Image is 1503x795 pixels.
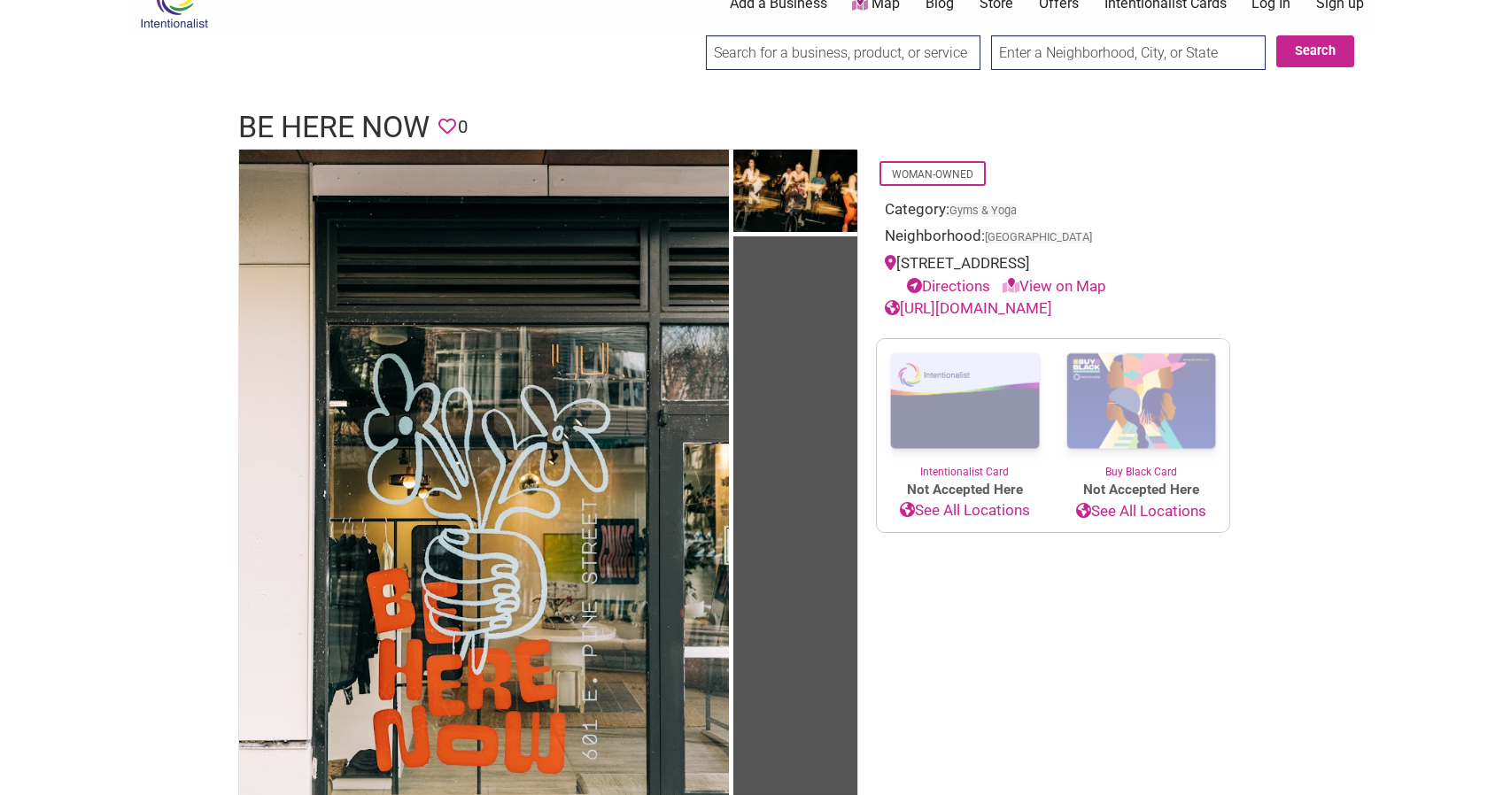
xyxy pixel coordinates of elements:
a: [URL][DOMAIN_NAME] [885,299,1052,317]
div: Neighborhood: [885,225,1221,252]
span: Not Accepted Here [1053,480,1229,500]
span: You must be logged in to save favorites. [438,113,456,141]
a: Intentionalist Card [877,339,1053,480]
input: Search for a business, product, or service [706,35,980,70]
a: Buy Black Card [1053,339,1229,481]
div: [STREET_ADDRESS] [885,252,1221,297]
button: Search [1276,35,1354,67]
img: Buy Black Card [1053,339,1229,465]
span: [GEOGRAPHIC_DATA] [985,232,1092,243]
h1: be here now [238,106,430,149]
a: Directions [907,277,990,295]
a: Gyms & Yoga [949,204,1017,217]
a: View on Map [1003,277,1106,295]
div: Category: [885,198,1221,226]
a: See All Locations [1053,500,1229,523]
span: 0 [458,113,468,141]
a: Woman-Owned [892,168,973,181]
span: Not Accepted Here [877,480,1053,500]
img: Intentionalist Card [877,339,1053,464]
a: See All Locations [877,499,1053,522]
input: Enter a Neighborhood, City, or State [991,35,1266,70]
img: be here now [733,150,857,236]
